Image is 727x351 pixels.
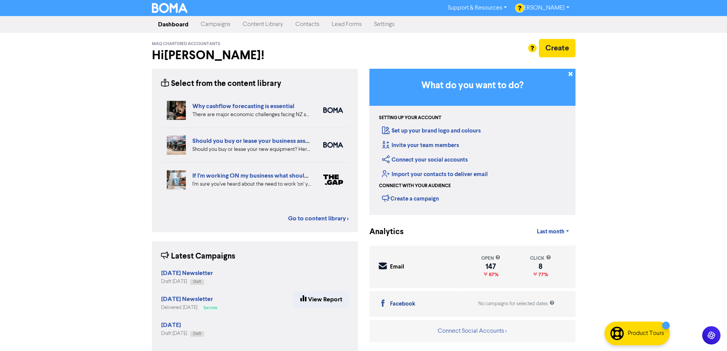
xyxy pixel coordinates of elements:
[203,306,217,310] span: Success
[192,180,312,188] div: I’m sure you’ve heard about the need to work ‘on’ your business as well as working ‘in’ your busi...
[379,183,451,189] div: Connect with your audience
[192,172,339,180] a: If I’m working ON my business what should I be doing?
[195,17,237,32] a: Campaigns
[161,330,204,337] div: Draft [DATE]
[382,127,481,134] a: Set up your brand logo and colours
[530,255,551,262] div: click
[537,272,548,278] span: 77%
[381,80,564,91] h3: What do you want to do?
[161,78,281,90] div: Select from the content library
[161,322,181,328] a: [DATE]
[481,264,500,270] div: 147
[193,280,201,284] span: Draft
[152,17,195,32] a: Dashboard
[382,171,488,178] a: Import your contacts to deliver email
[161,304,220,311] div: Delivered [DATE]
[152,48,358,63] h2: Hi [PERSON_NAME] !
[379,115,441,121] div: Setting up your account
[161,296,213,302] a: [DATE] Newsletter
[382,142,459,149] a: Invite your team members
[192,111,312,119] div: There are major economic challenges facing NZ small business. How can detailed cashflow forecasti...
[481,255,500,262] div: open
[531,224,575,239] a: Last month
[326,17,368,32] a: Lead Forms
[288,214,349,223] a: Go to content library >
[537,228,564,235] span: Last month
[369,69,575,215] div: Getting Started in BOMA
[161,269,213,277] strong: [DATE] Newsletter
[390,300,415,309] div: Facebook
[689,314,727,351] iframe: Chat Widget
[161,270,213,277] a: [DATE] Newsletter
[193,332,201,336] span: Draft
[390,263,404,272] div: Email
[289,17,326,32] a: Contacts
[382,156,468,163] a: Connect your social accounts
[437,326,507,336] button: Connect Social Accounts >
[539,39,575,57] button: Create
[152,41,220,47] span: MAQ Chartered Accountants
[294,291,349,307] a: View Report
[442,2,513,14] a: Support & Resources
[192,146,312,154] div: Should you buy or lease your new equipment? Here are some pros and cons of each. We also can revi...
[237,17,289,32] a: Content Library
[369,226,394,238] div: Analytics
[323,175,343,185] img: thegap
[382,192,439,204] div: Create a campaign
[530,264,551,270] div: 8
[368,17,401,32] a: Settings
[192,137,316,145] a: Should you buy or lease your business assets?
[478,300,555,307] div: No campaigns for selected dates
[192,102,294,110] a: Why cashflow forecasting is essential
[161,251,235,262] div: Latest Campaigns
[323,107,343,113] img: boma
[487,272,498,278] span: 67%
[323,142,343,148] img: boma_accounting
[161,295,213,303] strong: [DATE] Newsletter
[161,321,181,329] strong: [DATE]
[152,3,188,13] img: BOMA Logo
[513,2,575,14] a: [PERSON_NAME]
[161,278,213,285] div: Draft [DATE]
